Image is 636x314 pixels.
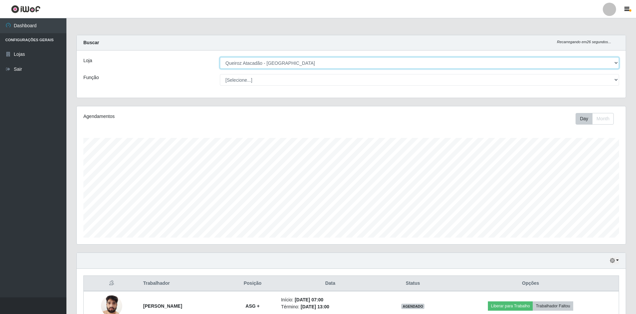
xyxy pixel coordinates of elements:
[576,113,592,125] button: Day
[83,40,99,45] strong: Buscar
[83,113,301,120] div: Agendamentos
[401,304,424,309] span: AGENDADO
[592,113,614,125] button: Month
[384,276,442,291] th: Status
[228,276,277,291] th: Posição
[557,40,611,44] i: Recarregando em 26 segundos...
[533,301,573,311] button: Trabalhador Faltou
[281,296,379,303] li: Início:
[576,113,619,125] div: Toolbar with button groups
[143,303,182,309] strong: [PERSON_NAME]
[295,297,323,302] time: [DATE] 07:00
[245,303,259,309] strong: ASG +
[83,57,92,64] label: Loja
[11,5,41,13] img: CoreUI Logo
[488,301,533,311] button: Liberar para Trabalho
[442,276,619,291] th: Opções
[281,303,379,310] li: Término:
[277,276,383,291] th: Data
[139,276,228,291] th: Trabalhador
[576,113,614,125] div: First group
[83,74,99,81] label: Função
[301,304,329,309] time: [DATE] 13:00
